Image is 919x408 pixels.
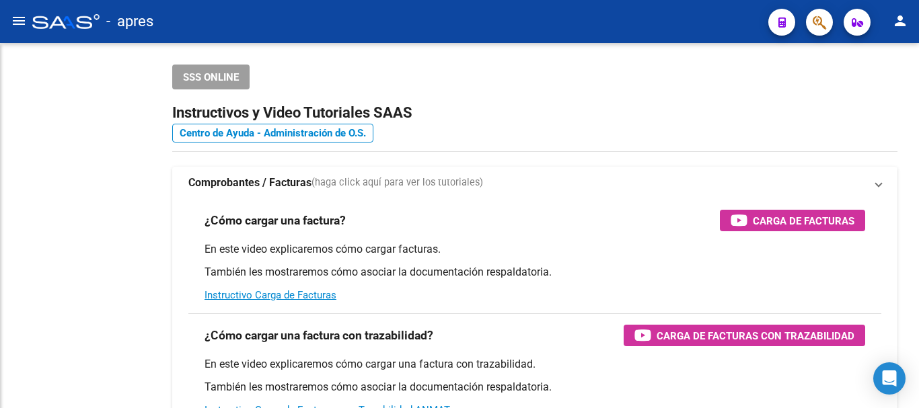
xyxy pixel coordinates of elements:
[106,7,153,36] span: - apres
[172,167,897,199] mat-expansion-panel-header: Comprobantes / Facturas(haga click aquí para ver los tutoriales)
[311,175,483,190] span: (haga click aquí para ver los tutoriales)
[205,289,336,301] a: Instructivo Carga de Facturas
[172,124,373,142] a: Centro de Ayuda - Administración de O.S.
[188,175,311,190] strong: Comprobantes / Facturas
[873,362,906,395] div: Open Intercom Messenger
[720,210,865,231] button: Carga de Facturas
[183,71,239,83] span: SSS ONLINE
[11,13,27,29] mat-icon: menu
[753,212,854,229] span: Carga de Facturas
[892,13,908,29] mat-icon: person
[205,380,865,395] p: También les mostraremos cómo asociar la documentación respaldatoria.
[205,265,865,280] p: También les mostraremos cómo asociar la documentación respaldatoria.
[205,357,865,372] p: En este video explicaremos cómo cargar una factura con trazabilidad.
[172,100,897,126] h2: Instructivos y Video Tutoriales SAAS
[205,326,433,345] h3: ¿Cómo cargar una factura con trazabilidad?
[205,242,865,257] p: En este video explicaremos cómo cargar facturas.
[172,65,250,89] button: SSS ONLINE
[205,211,346,230] h3: ¿Cómo cargar una factura?
[624,325,865,346] button: Carga de Facturas con Trazabilidad
[657,327,854,344] span: Carga de Facturas con Trazabilidad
